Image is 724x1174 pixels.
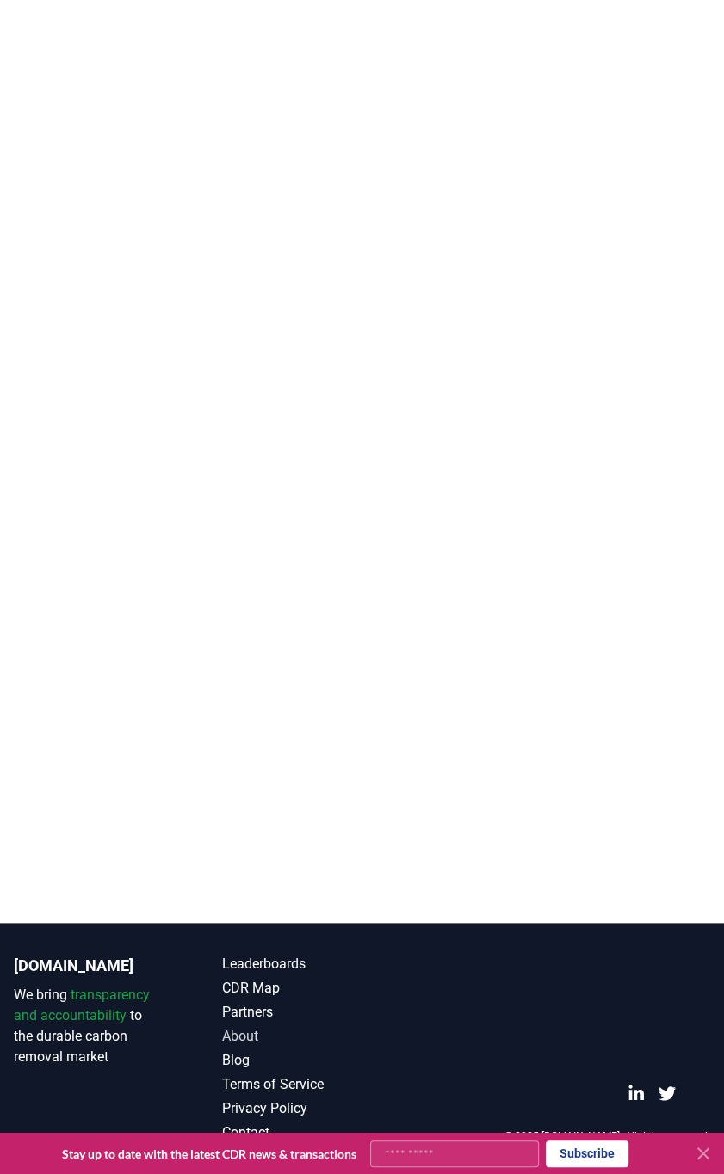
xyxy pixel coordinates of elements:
[14,987,150,1023] span: transparency and accountability
[222,1122,362,1143] a: Contact
[222,1050,362,1071] a: Blog
[222,1098,362,1119] a: Privacy Policy
[504,1129,710,1143] p: © 2025 [DOMAIN_NAME]. All rights reserved.
[628,1085,645,1102] a: LinkedIn
[222,1026,362,1047] a: About
[659,1085,676,1102] a: Twitter
[14,985,153,1067] p: We bring to the durable carbon removal market
[222,1002,362,1023] a: Partners
[222,1074,362,1095] a: Terms of Service
[222,978,362,999] a: CDR Map
[14,954,153,978] p: [DOMAIN_NAME]
[222,954,362,974] a: Leaderboards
